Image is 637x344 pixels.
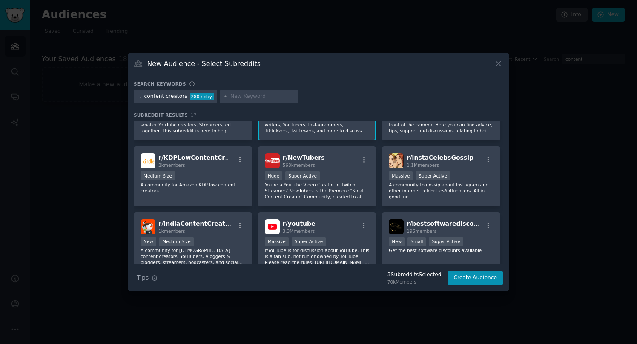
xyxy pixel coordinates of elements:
span: r/ bestsoftwarediscounts [407,220,488,227]
button: Create Audience [448,271,504,285]
span: r/ KDPLowContentCreators [158,154,247,161]
div: New [389,237,405,246]
p: Small Content Creators is here to bring smaller YouTube creators, Streamers, ect together. This s... [141,116,245,134]
div: Massive [265,237,289,246]
input: New Keyword [230,93,295,100]
div: Medium Size [141,171,175,180]
img: NewTubers [265,153,280,168]
p: This is a community for all nsfw creators in front of the camera. Here you can find advice, tips,... [389,116,494,134]
span: Subreddit Results [134,112,188,118]
div: Super Active [416,171,450,180]
img: bestsoftwarediscounts [389,219,404,234]
span: 568k members [283,163,315,168]
img: youtube [265,219,280,234]
span: r/ youtube [283,220,316,227]
h3: New Audience - Select Subreddits [147,59,261,68]
p: A community to gossip about Instagram and other internet celebrities/influencers. All in good fun. [389,182,494,200]
h3: Search keywords [134,81,186,87]
p: Get the best software discounts available [389,247,494,253]
span: 1k members [158,229,185,234]
span: 3.3M members [283,229,315,234]
div: Small [407,237,426,246]
span: 195 members [407,229,436,234]
div: Massive [389,171,413,180]
span: 2k members [158,163,185,168]
div: 70k Members [387,279,442,285]
button: Tips [134,270,161,285]
img: KDPLowContentCreators [141,153,155,168]
span: Tips [137,273,149,282]
p: A community for [DEMOGRAPHIC_DATA] content creators, YouTubers, Vloggers & bloggers, streamers, p... [141,247,245,265]
span: r/ IndiaContentCreators [158,220,236,227]
div: Medium Size [159,237,194,246]
p: A community for Amazon KDP low content creators. [141,182,245,194]
div: New [141,237,156,246]
span: 17 [191,112,197,118]
div: Super Active [292,237,326,246]
span: 1.1M members [407,163,439,168]
div: 280 / day [190,93,214,100]
div: Super Active [429,237,463,246]
p: r/YouTube is for discussion about YouTube. This is a fan sub, not run or owned by YouTube! Please... [265,247,370,265]
p: You're a YouTube Video Creator or Twitch Streamer? NewTubers is the Premiere "Small Content Creat... [265,182,370,200]
span: r/ InstaCelebsGossip [407,154,473,161]
img: InstaCelebsGossip [389,153,404,168]
div: Huge [265,171,283,180]
span: r/ NewTubers [283,154,325,161]
p: This is a community for bloggers, newsletter writers, YouTubers, Instagrammers, TikTokkers, Twitt... [265,116,370,134]
div: content creators [144,93,187,100]
div: Super Active [285,171,320,180]
div: 3 Subreddit s Selected [387,271,442,279]
img: IndiaContentCreators [141,219,155,234]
